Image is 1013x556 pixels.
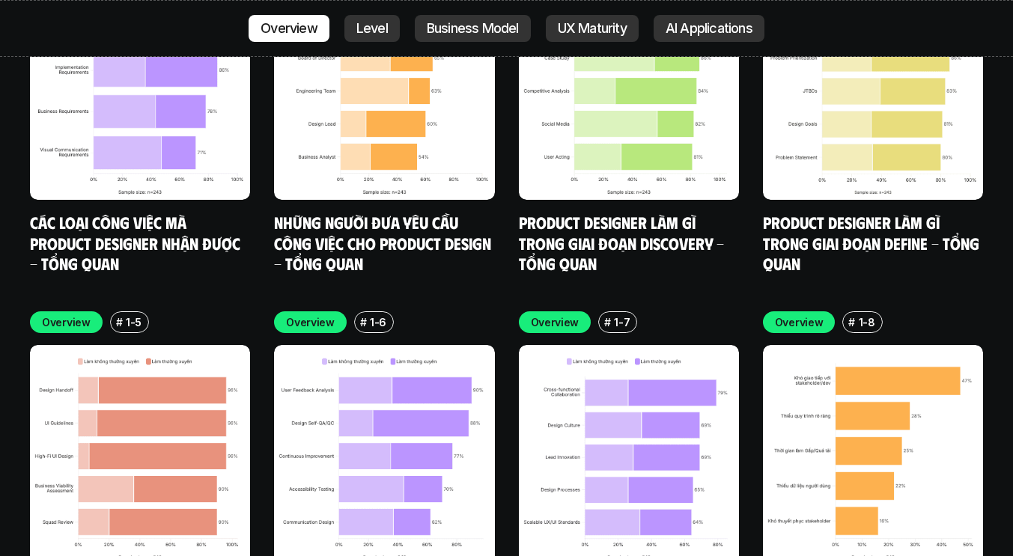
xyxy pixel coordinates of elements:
[558,21,627,36] p: UX Maturity
[126,314,142,330] p: 1-5
[286,314,335,330] p: Overview
[249,15,329,42] a: Overview
[30,212,244,273] a: Các loại công việc mà Product Designer nhận được - Tổng quan
[763,212,983,273] a: Product Designer làm gì trong giai đoạn Define - Tổng quan
[666,21,752,36] p: AI Applications
[531,314,579,330] p: Overview
[415,15,531,42] a: Business Model
[42,314,91,330] p: Overview
[604,317,611,328] h6: #
[344,15,400,42] a: Level
[654,15,764,42] a: AI Applications
[356,21,388,36] p: Level
[848,317,855,328] h6: #
[261,21,317,36] p: Overview
[859,314,875,330] p: 1-8
[360,317,367,328] h6: #
[427,21,519,36] p: Business Model
[370,314,386,330] p: 1-6
[519,212,728,273] a: Product Designer làm gì trong giai đoạn Discovery - Tổng quan
[116,317,123,328] h6: #
[775,314,824,330] p: Overview
[274,212,495,273] a: Những người đưa yêu cầu công việc cho Product Design - Tổng quan
[614,314,630,330] p: 1-7
[546,15,639,42] a: UX Maturity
